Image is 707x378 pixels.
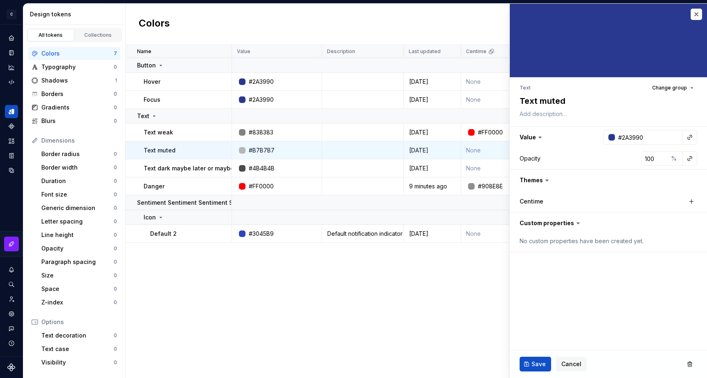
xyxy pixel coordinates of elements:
[556,357,587,371] button: Cancel
[615,130,683,145] input: e.g. #000000
[404,78,460,86] div: [DATE]
[41,204,114,212] div: Generic dimension
[41,49,114,58] div: Colors
[5,322,18,335] button: Contact support
[404,164,460,172] div: [DATE]
[249,230,274,238] div: #3045B9
[237,48,250,55] p: Value
[30,10,122,18] div: Design tokens
[150,230,177,238] p: Default 2
[144,78,160,86] p: Hover
[38,282,120,295] a: Space0
[114,104,117,111] div: 0
[5,105,18,118] a: Design tokens
[41,271,114,280] div: Size
[461,141,551,159] td: None
[404,128,460,136] div: [DATE]
[5,278,18,291] div: Search ⌘K
[38,228,120,242] a: Line height0
[648,82,697,94] button: Change group
[249,96,274,104] div: #2A3990
[404,182,460,190] div: 9 minutes ago
[144,213,156,221] p: Icon
[5,31,18,45] a: Home
[41,231,114,239] div: Line height
[28,87,120,101] a: Borders0
[41,136,117,145] div: Dimensions
[5,293,18,306] a: Invite team
[520,197,543,206] label: Centime
[38,148,120,161] a: Border radius0
[5,46,18,59] div: Documentation
[114,259,117,265] div: 0
[249,164,275,172] div: #4B4B4B
[114,205,117,211] div: 0
[144,182,164,190] p: Danger
[5,76,18,89] a: Code automation
[561,360,581,368] span: Cancel
[38,188,120,201] a: Font size0
[38,215,120,228] a: Letter spacing0
[409,48,441,55] p: Last updated
[28,114,120,127] a: Blurs0
[38,174,120,188] a: Duration0
[327,48,355,55] p: Description
[114,64,117,70] div: 0
[38,201,120,215] a: Generic dimension0
[38,161,120,174] a: Border width0
[139,17,170,31] h2: Colors
[478,182,503,190] div: #908E8E
[5,164,18,177] a: Data sources
[478,128,503,136] div: #FF0000
[114,218,117,225] div: 0
[114,232,117,238] div: 0
[461,159,551,177] td: None
[114,332,117,339] div: 0
[404,146,460,154] div: [DATE]
[461,225,551,243] td: None
[114,164,117,171] div: 0
[5,120,18,133] div: Components
[5,307,18,320] a: Settings
[5,149,18,162] a: Storybook stories
[114,50,117,57] div: 7
[114,272,117,279] div: 0
[114,286,117,292] div: 0
[144,146,176,154] p: Text muted
[7,363,16,371] a: Supernova Logo
[41,318,117,326] div: Options
[114,151,117,157] div: 0
[249,182,274,190] div: #FF0000
[41,258,114,266] div: Paragraph spacing
[461,73,551,91] td: None
[5,134,18,148] a: Assets
[41,285,114,293] div: Space
[249,78,274,86] div: #2A3990
[114,178,117,184] div: 0
[642,151,668,166] input: 100
[28,74,120,87] a: Shadows1
[520,154,540,163] div: Opacity
[38,329,120,342] a: Text decoration0
[137,112,149,120] p: Text
[28,47,120,60] a: Colors7
[41,90,114,98] div: Borders
[41,190,114,199] div: Font size
[5,61,18,74] a: Analytics
[652,85,687,91] span: Change group
[41,150,114,158] div: Border radius
[249,146,275,154] div: #B7B7B7
[2,5,21,23] button: C
[41,358,114,367] div: Visibility
[249,128,273,136] div: #838383
[322,230,403,238] div: Default notification indicator color for Therapy. Used to convey unread information. Default noti...
[41,177,114,185] div: Duration
[461,91,551,109] td: None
